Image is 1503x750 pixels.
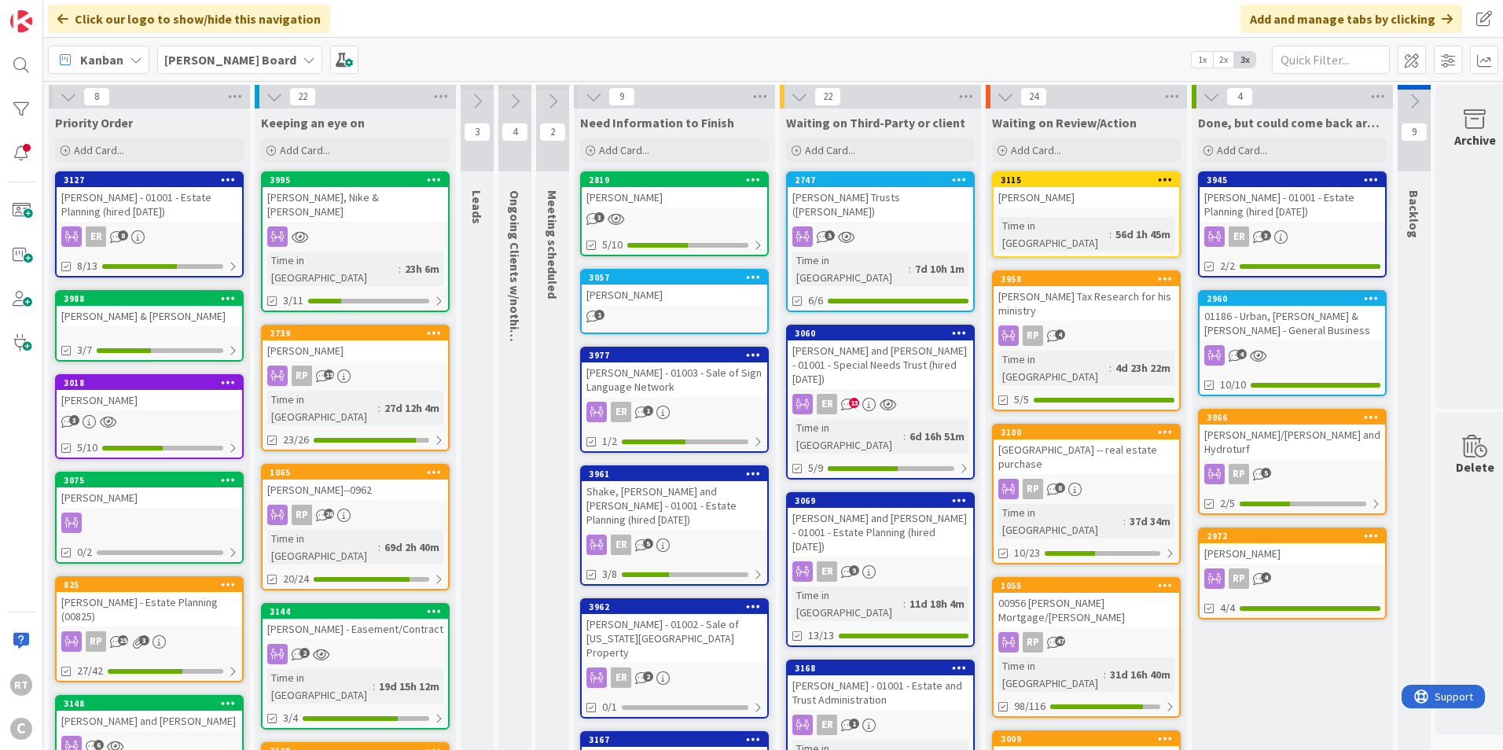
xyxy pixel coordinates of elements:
div: ER [1229,226,1249,247]
a: 3945[PERSON_NAME] - 01001 - Estate Planning (hired [DATE])ER2/2 [1198,171,1387,278]
div: 3009 [1001,733,1179,744]
div: Time in [GEOGRAPHIC_DATA] [792,586,903,621]
div: 1065 [263,465,448,480]
span: Done, but could come back around [1198,115,1387,131]
div: 00956 [PERSON_NAME] Mortgage/[PERSON_NAME] [994,593,1179,627]
span: 8/13 [77,258,97,274]
div: 6d 16h 51m [906,428,968,445]
div: 2972 [1200,529,1385,543]
div: 3057 [582,270,767,285]
div: ER [86,226,106,247]
span: 3/8 [602,566,617,583]
div: ER [788,394,973,414]
span: Add Card... [1011,143,1061,157]
span: Meeting scheduled [545,190,560,299]
span: : [1109,359,1112,377]
span: 3 [69,415,79,425]
div: Click our logo to show/hide this navigation [48,5,330,33]
div: 3167 [589,734,767,745]
a: 3995[PERSON_NAME], Nike & [PERSON_NAME]Time in [GEOGRAPHIC_DATA]:23h 6m3/11 [261,171,450,312]
span: 5/9 [808,460,823,476]
span: Keeping an eye on [261,115,365,131]
a: 3075[PERSON_NAME]0/2 [55,472,244,564]
div: 3018 [57,376,242,390]
span: 0/1 [602,699,617,715]
span: : [909,260,911,278]
div: 3988 [64,293,242,304]
div: 1055 [1001,580,1179,591]
span: 4 [1055,329,1065,340]
span: 4 [1237,349,1247,359]
span: 20/24 [283,571,309,587]
div: 56d 1h 45m [1112,226,1174,243]
div: 3958[PERSON_NAME] Tax Research for his ministry [994,272,1179,321]
div: ER [788,715,973,735]
a: 3060[PERSON_NAME] and [PERSON_NAME] - 01001 - Special Needs Trust (hired [DATE])ERTime in [GEOGRA... [786,325,975,480]
div: 3988 [57,292,242,306]
div: [PERSON_NAME] - 01001 - Estate Planning (hired [DATE]) [57,187,242,222]
div: ER [611,535,631,555]
div: 3168 [795,663,973,674]
span: 1 [594,310,605,320]
div: 3962[PERSON_NAME] - 01002 - Sale of [US_STATE][GEOGRAPHIC_DATA] Property [582,600,767,663]
a: 2747[PERSON_NAME] Trusts ([PERSON_NAME])Time in [GEOGRAPHIC_DATA]:7d 10h 1m6/6 [786,171,975,312]
span: 1 [643,406,653,416]
span: 26 [324,509,334,519]
span: : [373,678,375,695]
span: : [903,428,906,445]
div: 3060[PERSON_NAME] and [PERSON_NAME] - 01001 - Special Needs Trust (hired [DATE]) [788,326,973,389]
div: 1065 [270,467,448,478]
span: 5 [643,539,653,549]
div: Time in [GEOGRAPHIC_DATA] [998,504,1123,539]
div: 2819[PERSON_NAME] [582,173,767,208]
span: 1/2 [602,433,617,450]
div: [PERSON_NAME] - 01002 - Sale of [US_STATE][GEOGRAPHIC_DATA] Property [582,614,767,663]
span: Add Card... [74,143,124,157]
div: 1065[PERSON_NAME]--0962 [263,465,448,500]
div: 3144[PERSON_NAME] - Easement/Contract [263,605,448,639]
span: : [903,595,906,612]
a: 3018[PERSON_NAME]5/10 [55,374,244,459]
div: ER [817,715,837,735]
div: ER [57,226,242,247]
div: ER [817,561,837,582]
div: 01186 - Urban, [PERSON_NAME] & [PERSON_NAME] - General Business [1200,306,1385,340]
span: 3/11 [283,292,303,309]
span: 23/26 [283,432,309,448]
span: 0/2 [77,544,92,561]
span: 6 [94,740,104,750]
div: RP [1229,568,1249,589]
div: 4d 23h 22m [1112,359,1174,377]
span: 5/5 [1014,392,1029,408]
div: 3961 [589,469,767,480]
span: 2x [1213,52,1234,68]
div: ER [611,402,631,422]
div: RP [994,325,1179,346]
span: 5/10 [602,237,623,253]
span: 5 [1261,468,1271,478]
span: 2/2 [1220,258,1235,274]
span: 10/10 [1220,377,1246,393]
b: [PERSON_NAME] Board [164,52,296,68]
div: Time in [GEOGRAPHIC_DATA] [792,419,903,454]
span: Add Card... [805,143,855,157]
div: [PERSON_NAME] - 01001 - Estate Planning (hired [DATE]) [1200,187,1385,222]
div: 3075 [64,475,242,486]
span: 27/42 [77,663,103,679]
span: 22 [289,87,316,106]
div: 2739 [263,326,448,340]
span: 3x [1234,52,1255,68]
div: 3127 [64,175,242,186]
div: [PERSON_NAME] - Easement/Contract [263,619,448,639]
div: 2972 [1207,531,1385,542]
div: [PERSON_NAME] [1200,543,1385,564]
div: 3100 [994,425,1179,439]
div: 3962 [582,600,767,614]
div: 2747 [795,175,973,186]
span: 19 [324,369,334,380]
a: 3127[PERSON_NAME] - 01001 - Estate Planning (hired [DATE])ER8/13 [55,171,244,278]
div: [PERSON_NAME] Tax Research for his ministry [994,286,1179,321]
div: 3945 [1200,173,1385,187]
span: 9 [849,565,859,575]
div: Time in [GEOGRAPHIC_DATA] [267,669,373,704]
